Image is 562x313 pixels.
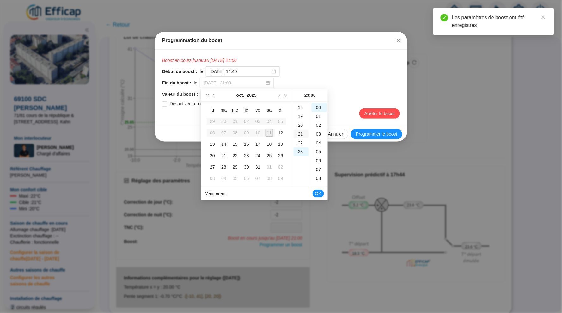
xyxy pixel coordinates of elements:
td: 2025-11-04 [218,173,229,184]
div: 18 [266,140,273,148]
td: 2025-10-04 [264,116,275,127]
td: 2025-10-31 [252,161,264,173]
span: Programmer le boost [356,131,397,138]
div: 17 [254,140,262,148]
button: Arrêter le boost [359,108,400,119]
span: Boost en cours jusqu'au [DATE] 21:00 [162,57,400,64]
td: 2025-10-15 [229,138,241,150]
td: 2025-10-01 [229,116,241,127]
span: Désactiver la régulation efficap pendant le boost [167,101,267,107]
div: 25 [266,152,273,159]
div: 26 [277,152,284,159]
button: Mois précédent (PageUp) [211,89,217,101]
div: 01 [231,118,239,125]
td: 2025-10-10 [252,127,264,138]
button: Mois suivant (PageDown) [275,89,282,101]
div: 04 [266,118,273,125]
input: Sélectionner une date [204,80,264,86]
td: 2025-10-14 [218,138,229,150]
a: Close [540,14,547,21]
td: 2025-10-19 [275,138,286,150]
div: 15 [231,140,239,148]
button: Programmer le boost [351,129,402,139]
div: 06 [312,156,327,165]
input: Sélectionner une date [210,68,270,75]
th: je [241,104,252,116]
th: lu [207,104,218,116]
button: OK [313,190,324,197]
button: Année précédente (Ctrl + gauche) [204,89,211,101]
div: 02 [243,118,250,125]
td: 2025-10-27 [207,161,218,173]
span: le [200,68,203,75]
td: 2025-10-11 [264,127,275,138]
td: 2025-10-30 [241,161,252,173]
th: ve [252,104,264,116]
th: di [275,104,286,116]
div: 07 [254,175,262,182]
td: 2025-09-29 [207,116,218,127]
div: 09 [277,175,284,182]
td: 2025-10-13 [207,138,218,150]
td: 2025-10-21 [218,150,229,161]
div: 20 [209,152,216,159]
td: 2025-11-03 [207,173,218,184]
div: 03 [209,175,216,182]
span: Début du boost : [162,68,197,75]
div: 31 [254,163,262,171]
div: 30 [220,118,228,125]
td: 2025-11-06 [241,173,252,184]
div: 02 [277,163,284,171]
div: Les paramètres de boost ont été enregistrés [452,14,547,29]
button: Année prochaine (Ctrl + droite) [283,89,290,101]
td: 2025-10-07 [218,127,229,138]
div: 22 [231,152,239,159]
span: check-circle [441,14,448,21]
td: 2025-10-03 [252,116,264,127]
button: Choisissez une année [247,89,257,101]
div: 08 [312,174,327,183]
div: 18 [294,103,309,112]
div: 01 [312,112,327,121]
div: 07 [312,165,327,174]
div: 29 [209,118,216,125]
div: 13 [209,140,216,148]
button: Annuler [323,129,348,139]
td: 2025-10-25 [264,150,275,161]
div: 07 [220,129,228,137]
span: Arrêter le boost [364,110,395,117]
div: 21 [220,152,228,159]
td: 2025-11-08 [264,173,275,184]
span: close [396,38,401,43]
td: 2025-11-09 [275,173,286,184]
th: sa [264,104,275,116]
div: 04 [312,138,327,147]
div: 27 [209,163,216,171]
div: 08 [266,175,273,182]
div: 03 [254,118,262,125]
div: 08 [231,129,239,137]
div: 04 [220,175,228,182]
td: 2025-10-17 [252,138,264,150]
td: 2025-10-28 [218,161,229,173]
td: 2025-10-29 [229,161,241,173]
div: 23 [243,152,250,159]
td: 2025-10-26 [275,150,286,161]
div: 20 [294,121,309,130]
td: 2025-09-30 [218,116,229,127]
div: 03 [312,130,327,138]
span: Annuler [328,131,343,138]
span: Valeur du boost : [162,91,198,98]
div: 10 [254,129,262,137]
div: 24 [254,152,262,159]
div: 29 [231,163,239,171]
span: OK [315,187,321,199]
div: 05 [231,175,239,182]
button: Close [394,35,404,46]
span: Fermer [394,38,404,43]
div: 16 [243,140,250,148]
span: le [194,80,198,86]
td: 2025-10-02 [241,116,252,127]
div: 28 [220,163,228,171]
div: 21 [294,130,309,138]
